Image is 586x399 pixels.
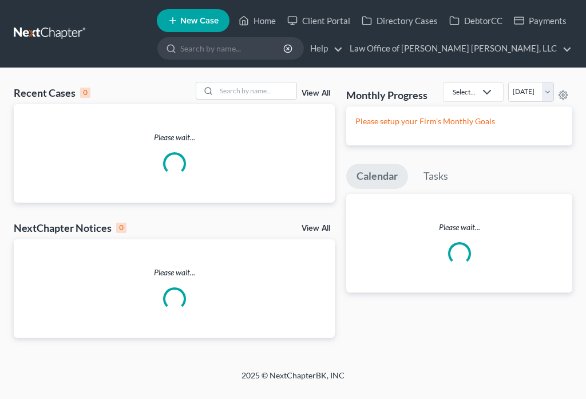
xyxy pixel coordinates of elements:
div: 2025 © NextChapterBK, INC [18,370,568,390]
a: Payments [508,10,572,31]
div: Recent Cases [14,86,90,100]
a: View All [302,224,330,232]
p: Please setup your Firm's Monthly Goals [355,116,563,127]
input: Search by name... [180,38,285,59]
span: New Case [180,17,219,25]
a: Client Portal [282,10,356,31]
h3: Monthly Progress [346,88,427,102]
a: Directory Cases [356,10,444,31]
div: 0 [116,223,126,233]
p: Please wait... [14,132,335,143]
a: Calendar [346,164,408,189]
a: Help [304,38,343,59]
a: Law Office of [PERSON_NAME] [PERSON_NAME], LLC [344,38,572,59]
a: Home [233,10,282,31]
div: Select... [453,87,476,97]
p: Please wait... [14,267,335,278]
div: NextChapter Notices [14,221,126,235]
input: Search by name... [216,82,296,99]
a: DebtorCC [444,10,508,31]
a: Tasks [413,164,458,189]
p: Please wait... [346,222,572,233]
div: 0 [80,88,90,98]
a: View All [302,89,330,97]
